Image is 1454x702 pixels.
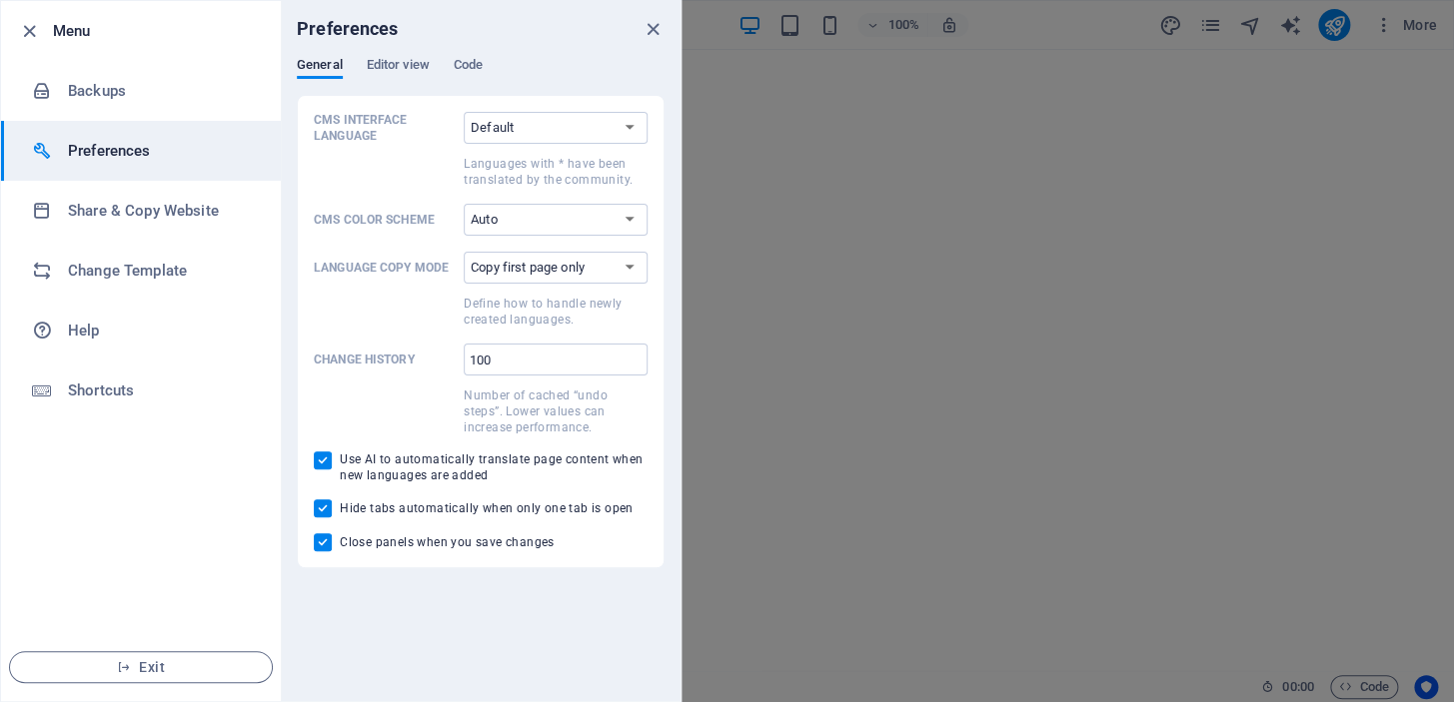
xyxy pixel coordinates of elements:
[340,500,634,516] span: Hide tabs automatically when only one tab is open
[68,139,253,163] h6: Preferences
[68,378,253,402] h6: Shortcuts
[68,199,253,223] h6: Share & Copy Website
[314,351,456,367] p: Change history
[68,79,253,103] h6: Backups
[314,260,456,276] p: Language Copy Mode
[641,17,665,41] button: close
[464,344,648,375] input: Change historyNumber of cached “undo steps”. Lower values can increase performance.
[464,387,648,435] p: Number of cached “undo steps”. Lower values can increase performance.
[464,204,648,236] select: CMS Color Scheme
[26,659,256,675] span: Exit
[297,53,343,81] span: General
[297,17,399,41] h6: Preferences
[9,651,273,683] button: Exit
[314,212,456,228] p: CMS Color Scheme
[340,451,648,483] span: Use AI to automatically translate page content when new languages are added
[340,534,555,550] span: Close panels when you save changes
[314,112,456,144] p: CMS Interface Language
[464,112,648,144] select: CMS Interface LanguageLanguages with * have been translated by the community.
[464,252,648,284] select: Language Copy ModeDefine how to handle newly created languages.
[454,53,483,81] span: Code
[464,296,648,328] p: Define how to handle newly created languages.
[68,319,253,343] h6: Help
[53,19,265,43] h6: Menu
[297,57,665,95] div: Preferences
[68,259,253,283] h6: Change Template
[367,53,430,81] span: Editor view
[1,301,281,360] a: Help
[464,156,648,188] p: Languages with * have been translated by the community.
